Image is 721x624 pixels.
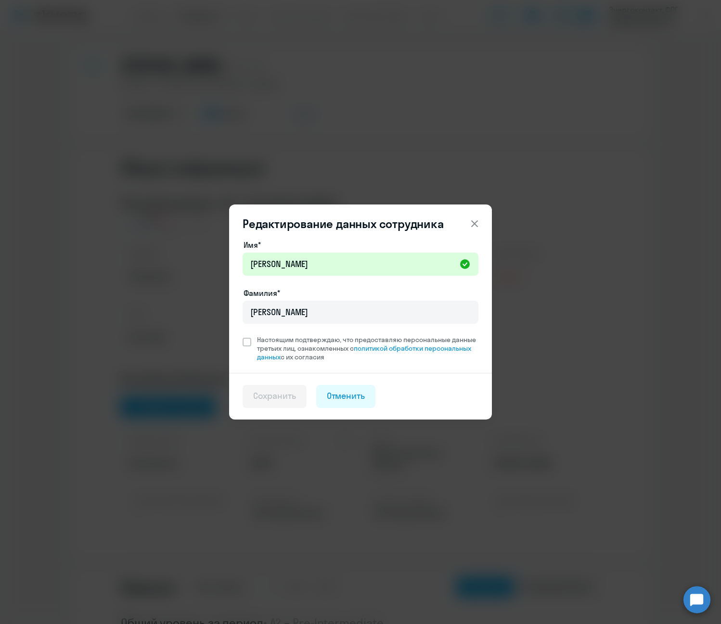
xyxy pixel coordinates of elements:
div: Отменить [327,390,365,402]
label: Фамилия* [244,287,280,299]
header: Редактирование данных сотрудника [229,216,492,231]
button: Сохранить [243,385,307,408]
div: Сохранить [253,390,296,402]
span: Настоящим подтверждаю, что предоставляю персональные данные третьих лиц, ознакомленных с с их сог... [257,335,478,361]
a: политикой обработки персональных данных [257,344,471,361]
button: Отменить [316,385,376,408]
